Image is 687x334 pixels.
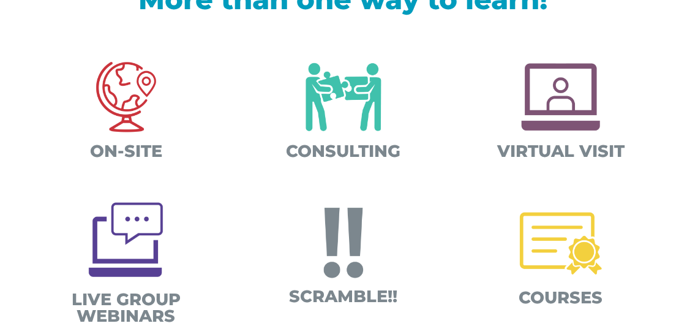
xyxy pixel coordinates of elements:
[289,286,397,306] span: SCRAMBLE!!
[286,141,400,161] span: CONSULTING
[497,141,625,161] span: VIRTUAL VISIT
[72,289,181,326] span: LIVE GROUP WEBINARS
[90,141,162,161] span: ON-SITE
[76,47,177,148] img: On-site
[519,287,603,308] span: COURSES
[293,47,394,148] img: Consulting
[511,193,612,294] img: Certifications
